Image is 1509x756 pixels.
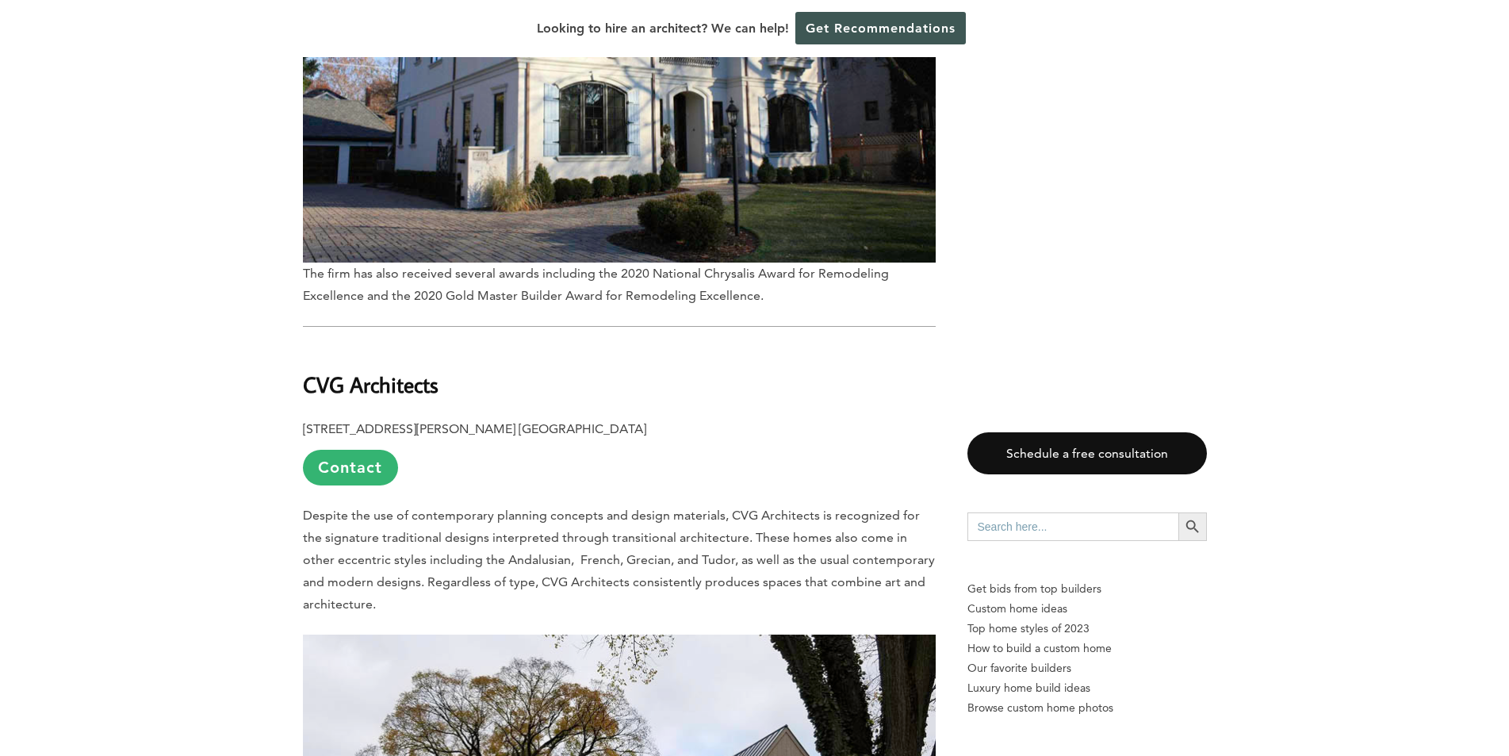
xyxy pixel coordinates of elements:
[303,450,398,485] a: Contact
[967,619,1207,639] a: Top home styles of 2023
[795,12,966,44] a: Get Recommendations
[303,370,439,398] b: CVG Architects
[967,579,1207,599] p: Get bids from top builders
[967,432,1207,474] a: Schedule a free consultation
[967,658,1207,678] a: Our favorite builders
[1184,518,1201,535] svg: Search
[967,512,1178,541] input: Search here...
[967,639,1207,658] a: How to build a custom home
[303,508,935,612] span: Despite the use of contemporary planning concepts and design materials, CVG Architects is recogni...
[303,421,646,436] b: [STREET_ADDRESS][PERSON_NAME] [GEOGRAPHIC_DATA]
[967,698,1207,718] a: Browse custom home photos
[967,599,1207,619] a: Custom home ideas
[967,678,1207,698] a: Luxury home build ideas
